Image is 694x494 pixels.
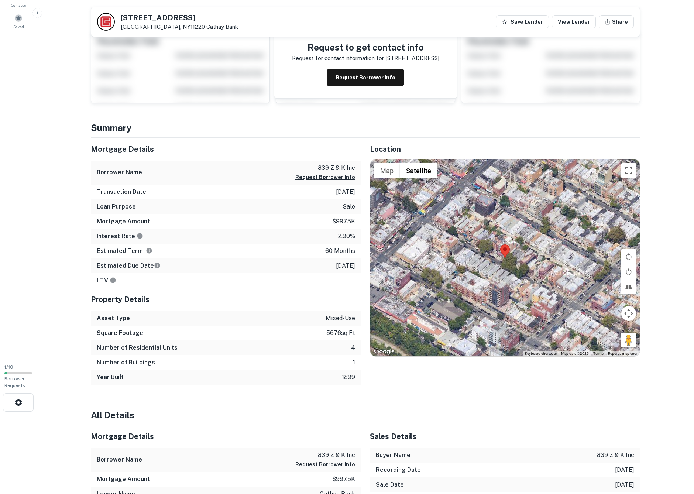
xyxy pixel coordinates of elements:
[372,347,396,356] img: Google
[292,41,439,54] h4: Request to get contact info
[110,277,116,284] svg: LTVs displayed on the website are for informational purposes only and may be reported incorrectly...
[621,279,636,294] button: Tilt map
[97,475,150,484] h6: Mortgage Amount
[400,163,437,178] button: Show satellite imagery
[353,276,355,285] p: -
[325,247,355,255] p: 60 months
[295,173,355,182] button: Request Borrower Info
[97,276,116,285] h6: LTV
[97,329,143,337] h6: Square Footage
[121,14,238,21] h5: [STREET_ADDRESS]
[97,202,136,211] h6: Loan Purpose
[97,217,150,226] h6: Mortgage Amount
[621,163,636,178] button: Toggle fullscreen view
[4,364,13,370] span: 1 / 10
[97,358,155,367] h6: Number of Buildings
[657,435,694,470] iframe: Chat Widget
[597,451,634,460] p: 839 z & k inc
[97,247,152,255] h6: Estimated Term
[295,451,355,460] p: 839 z & k inc
[295,460,355,469] button: Request Borrower Info
[370,431,640,442] h5: Sales Details
[326,314,355,323] p: mixed-use
[97,188,146,196] h6: Transaction Date
[11,2,26,8] span: Contacts
[137,233,143,239] svg: The interest rates displayed on the website are for informational purposes only and may be report...
[336,188,355,196] p: [DATE]
[599,15,634,28] button: Share
[621,333,636,347] button: Drag Pegman onto the map to open Street View
[97,168,142,177] h6: Borrower Name
[292,54,384,63] p: Request for contact information for
[385,54,439,63] p: [STREET_ADDRESS]
[13,24,24,30] span: Saved
[97,261,161,270] h6: Estimated Due Date
[97,373,124,382] h6: Year Built
[91,408,640,422] h4: All Details
[376,480,404,489] h6: Sale Date
[593,351,604,356] a: Terms
[621,306,636,321] button: Map camera controls
[561,351,589,356] span: Map data ©2025
[343,202,355,211] p: sale
[621,264,636,279] button: Rotate map counterclockwise
[97,343,178,352] h6: Number of Residential Units
[97,314,130,323] h6: Asset Type
[376,466,421,474] h6: Recording Date
[525,351,557,356] button: Keyboard shortcuts
[2,11,35,31] a: Saved
[206,24,238,30] a: Cathay Bank
[372,347,396,356] a: Open this area in Google Maps (opens a new window)
[615,466,634,474] p: [DATE]
[370,144,640,155] h5: Location
[295,164,355,172] p: 839 z & k inc
[351,343,355,352] p: 4
[338,232,355,241] p: 2.90%
[353,358,355,367] p: 1
[615,480,634,489] p: [DATE]
[121,24,238,30] p: [GEOGRAPHIC_DATA], NY11220
[91,294,361,305] h5: Property Details
[336,261,355,270] p: [DATE]
[97,455,142,464] h6: Borrower Name
[552,15,596,28] a: View Lender
[91,121,640,134] h4: Summary
[326,329,355,337] p: 5676 sq ft
[327,69,404,86] button: Request Borrower Info
[146,247,152,254] svg: Term is based on a standard schedule for this type of loan.
[342,373,355,382] p: 1899
[91,144,361,155] h5: Mortgage Details
[154,262,161,269] svg: Estimate is based on a standard schedule for this type of loan.
[496,15,549,28] button: Save Lender
[608,351,638,356] a: Report a map error
[332,217,355,226] p: $997.5k
[376,451,410,460] h6: Buyer Name
[621,249,636,264] button: Rotate map clockwise
[374,163,400,178] button: Show street map
[91,431,361,442] h5: Mortgage Details
[97,232,143,241] h6: Interest Rate
[332,475,355,484] p: $997.5k
[4,376,25,388] span: Borrower Requests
